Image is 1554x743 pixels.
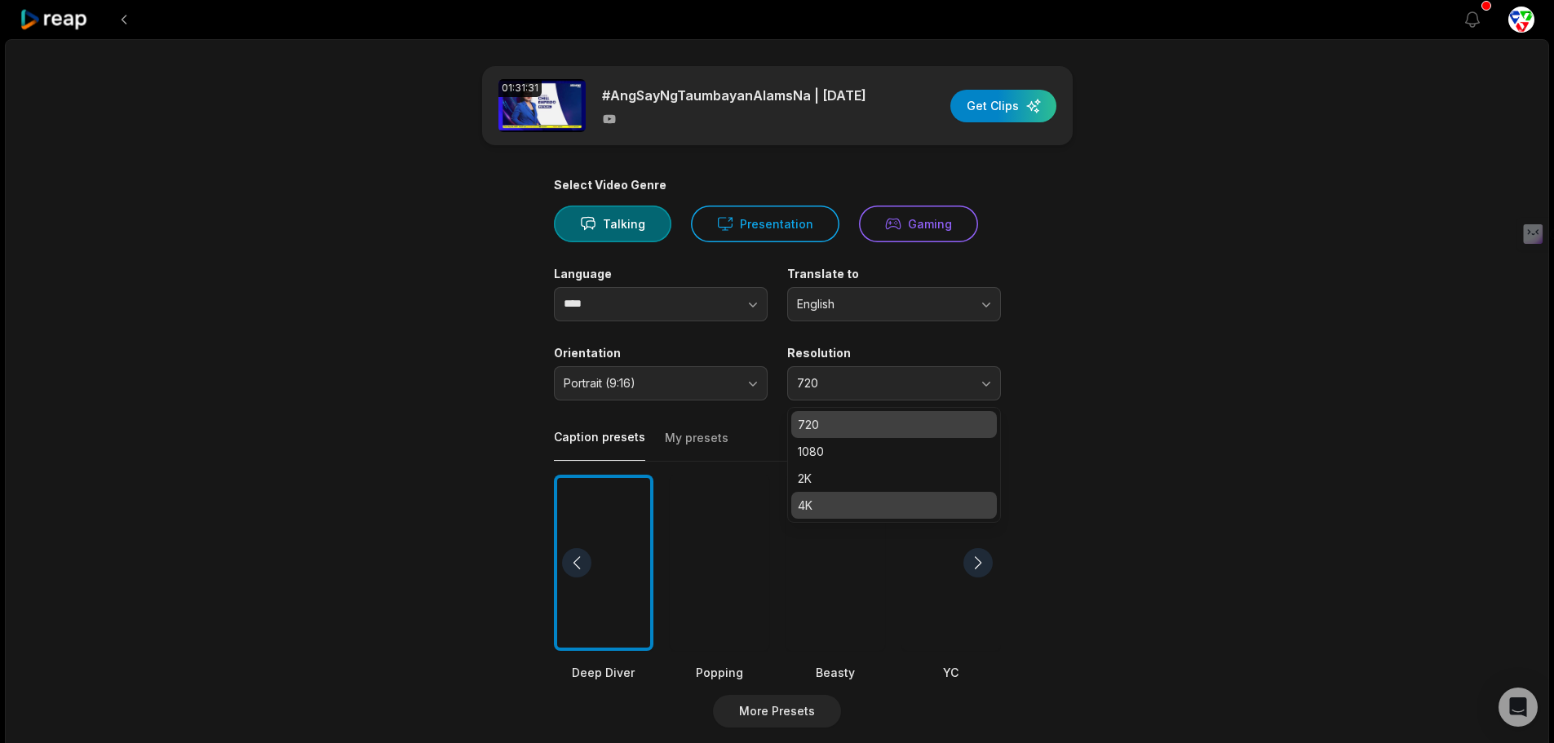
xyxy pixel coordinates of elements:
[554,366,768,400] button: Portrait (9:16)
[713,695,841,728] button: More Presets
[797,297,968,312] span: English
[859,206,978,242] button: Gaming
[798,416,990,433] p: 720
[554,429,645,461] button: Caption presets
[554,267,768,281] label: Language
[554,346,768,360] label: Orientation
[602,86,866,105] p: #AngSayNgTaumbayanAlamsNa | [DATE]
[1499,688,1538,727] div: Open Intercom Messenger
[798,443,990,460] p: 1080
[901,664,1001,681] div: YC
[665,430,728,461] button: My presets
[498,79,542,97] div: 01:31:31
[670,664,769,681] div: Popping
[787,346,1001,360] label: Resolution
[787,366,1001,400] button: 720
[564,376,735,391] span: Portrait (9:16)
[691,206,839,242] button: Presentation
[554,664,653,681] div: Deep Diver
[787,267,1001,281] label: Translate to
[554,206,671,242] button: Talking
[786,664,885,681] div: Beasty
[798,470,990,487] p: 2K
[950,90,1056,122] button: Get Clips
[554,178,1001,192] div: Select Video Genre
[797,376,968,391] span: 720
[798,497,990,514] p: 4K
[787,287,1001,321] button: English
[787,407,1001,523] div: 720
